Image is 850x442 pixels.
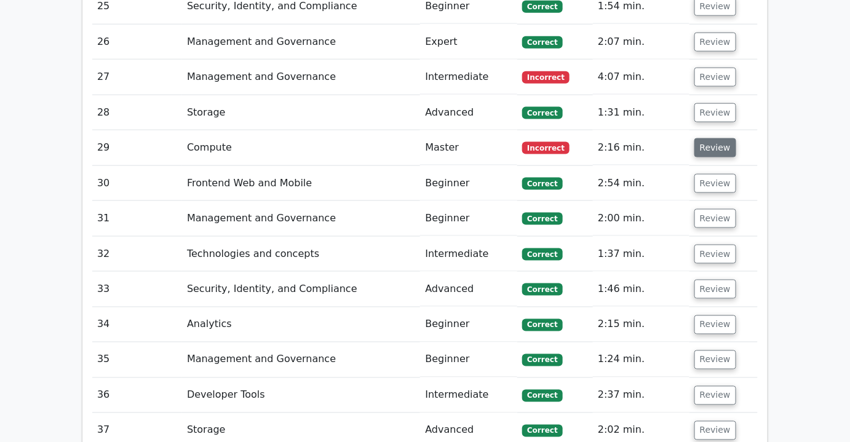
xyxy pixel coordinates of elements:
button: Review [694,386,736,405]
td: Intermediate [420,60,517,95]
td: Intermediate [420,237,517,272]
td: 1:31 min. [593,95,689,130]
span: Incorrect [522,142,570,154]
td: Intermediate [420,378,517,413]
td: Advanced [420,272,517,307]
td: 2:16 min. [593,130,689,165]
td: Frontend Web and Mobile [182,166,420,201]
td: 2:07 min. [593,25,689,60]
button: Review [694,68,736,87]
button: Review [694,33,736,52]
td: Beginner [420,307,517,342]
td: Technologies and concepts [182,237,420,272]
td: Analytics [182,307,420,342]
td: 36 [92,378,182,413]
td: 27 [92,60,182,95]
td: Beginner [420,166,517,201]
td: Management and Governance [182,201,420,236]
td: 2:00 min. [593,201,689,236]
button: Review [694,421,736,440]
td: 30 [92,166,182,201]
td: 1:24 min. [593,342,689,377]
td: 1:37 min. [593,237,689,272]
td: Developer Tools [182,378,420,413]
td: Security, Identity, and Compliance [182,272,420,307]
span: Correct [522,390,562,402]
td: 2:15 min. [593,307,689,342]
td: Compute [182,130,420,165]
span: Correct [522,36,562,49]
button: Review [694,280,736,299]
td: Management and Governance [182,342,420,377]
td: Master [420,130,517,165]
td: 32 [92,237,182,272]
span: Incorrect [522,71,570,84]
td: 29 [92,130,182,165]
button: Review [694,350,736,369]
button: Review [694,174,736,193]
td: 33 [92,272,182,307]
td: 2:54 min. [593,166,689,201]
span: Correct [522,1,562,13]
span: Correct [522,319,562,331]
td: Expert [420,25,517,60]
td: 26 [92,25,182,60]
button: Review [694,138,736,157]
td: 34 [92,307,182,342]
button: Review [694,103,736,122]
td: Storage [182,95,420,130]
td: Advanced [420,95,517,130]
button: Review [694,245,736,264]
span: Correct [522,213,562,225]
td: Management and Governance [182,60,420,95]
td: 2:37 min. [593,378,689,413]
span: Correct [522,178,562,190]
button: Review [694,209,736,228]
td: 35 [92,342,182,377]
span: Correct [522,107,562,119]
td: 31 [92,201,182,236]
td: 28 [92,95,182,130]
span: Correct [522,425,562,437]
span: Correct [522,283,562,296]
span: Correct [522,248,562,261]
button: Review [694,315,736,334]
td: Beginner [420,342,517,377]
td: Beginner [420,201,517,236]
span: Correct [522,354,562,366]
td: Management and Governance [182,25,420,60]
td: 1:46 min. [593,272,689,307]
td: 4:07 min. [593,60,689,95]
